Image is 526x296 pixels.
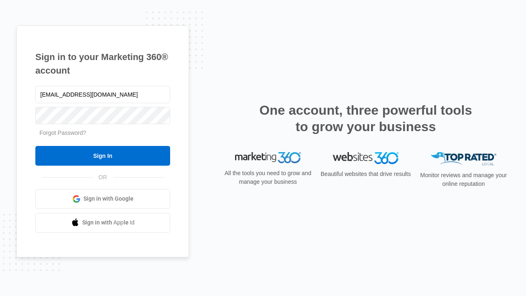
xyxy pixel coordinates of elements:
[320,170,412,178] p: Beautiful websites that drive results
[39,129,86,136] a: Forgot Password?
[222,169,314,186] p: All the tools you need to grow and manage your business
[431,152,496,166] img: Top Rated Local
[83,194,134,203] span: Sign in with Google
[35,50,170,77] h1: Sign in to your Marketing 360® account
[35,86,170,103] input: Email
[35,189,170,209] a: Sign in with Google
[333,152,399,164] img: Websites 360
[235,152,301,164] img: Marketing 360
[35,146,170,166] input: Sign In
[418,171,510,188] p: Monitor reviews and manage your online reputation
[35,213,170,233] a: Sign in with Apple Id
[257,102,475,135] h2: One account, three powerful tools to grow your business
[82,218,135,227] span: Sign in with Apple Id
[93,173,113,182] span: OR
